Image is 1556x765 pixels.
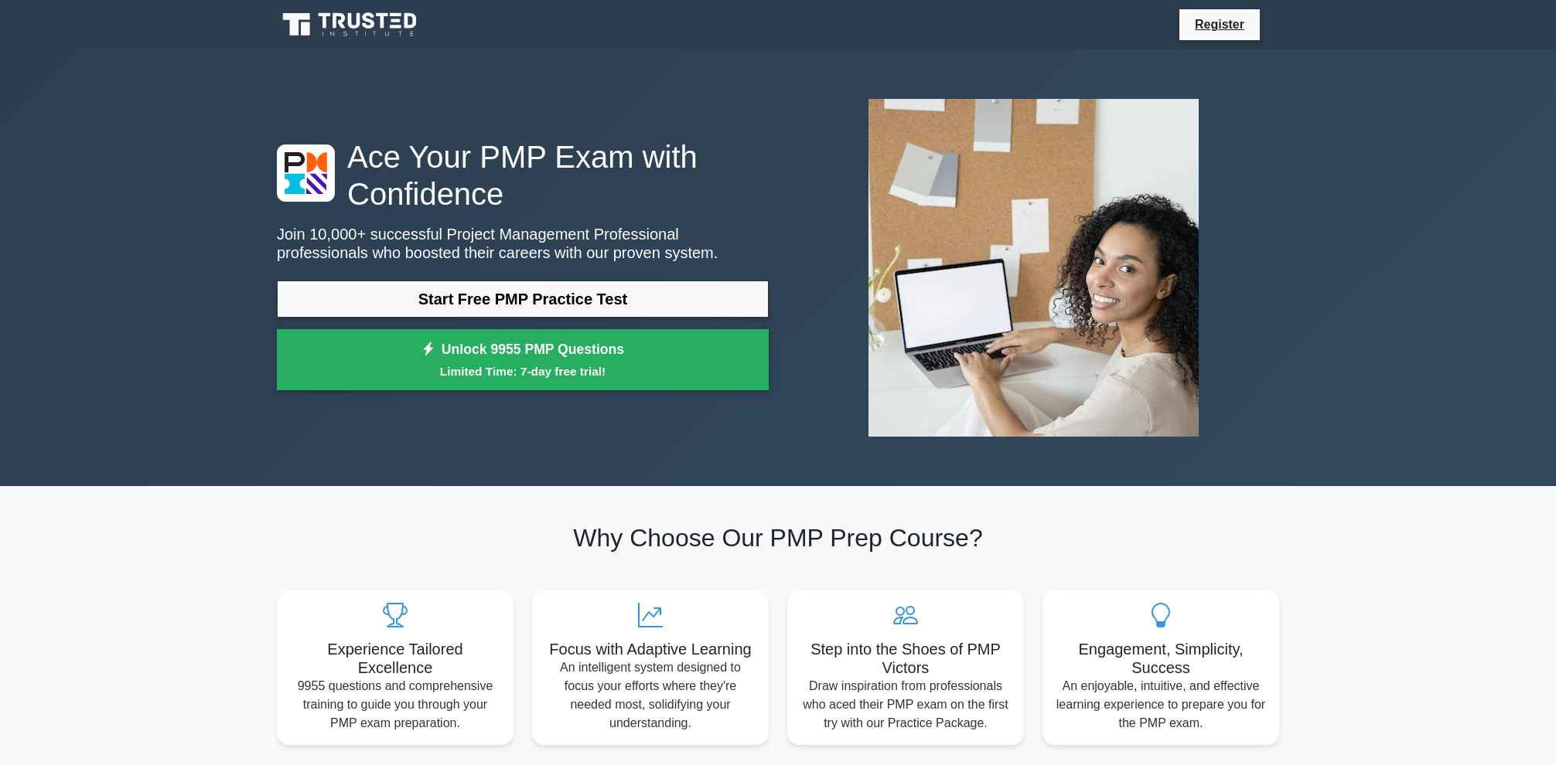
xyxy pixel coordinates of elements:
h5: Focus with Adaptive Learning [544,640,756,658]
small: Limited Time: 7-day free trial! [296,362,749,380]
p: An intelligent system designed to focus your efforts where they're needed most, solidifying your ... [544,658,756,733]
p: Join 10,000+ successful Project Management Professional professionals who boosted their careers w... [277,225,769,262]
h2: Why Choose Our PMP Prep Course? [277,523,1279,552]
p: Draw inspiration from professionals who aced their PMP exam on the first try with our Practice Pa... [800,677,1012,733]
h1: Ace Your PMP Exam with Confidence [277,138,769,212]
h5: Experience Tailored Excellence [289,640,501,677]
p: An enjoyable, intuitive, and effective learning experience to prepare you for the PMP exam. [1055,677,1267,733]
a: Start Free PMP Practice Test [277,280,769,318]
p: 9955 questions and comprehensive training to guide you through your PMP exam preparation. [289,677,501,733]
a: Unlock 9955 PMP QuestionsLimited Time: 7-day free trial! [277,329,769,391]
a: Register [1186,15,1254,34]
h5: Engagement, Simplicity, Success [1055,640,1267,677]
h5: Step into the Shoes of PMP Victors [800,640,1012,677]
